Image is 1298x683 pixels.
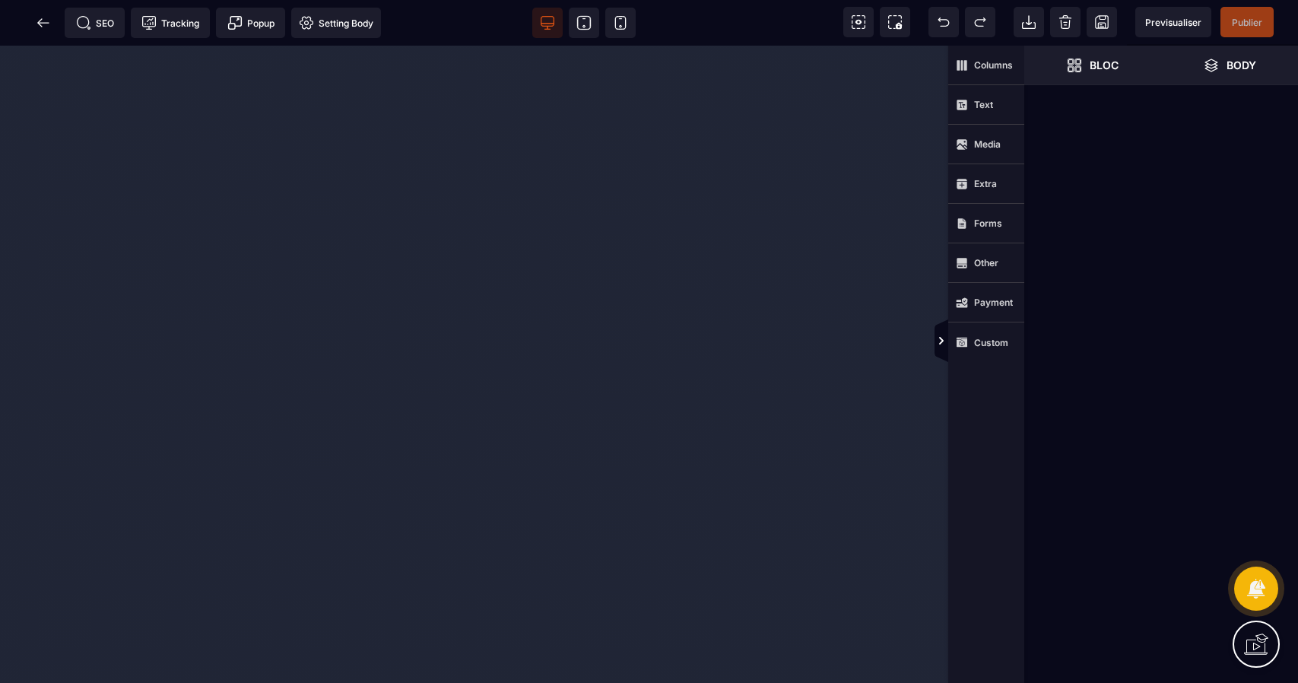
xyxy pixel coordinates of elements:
[1227,59,1256,71] strong: Body
[974,59,1013,71] strong: Columns
[974,99,993,110] strong: Text
[880,7,910,37] span: Screenshot
[1135,7,1211,37] span: Preview
[974,337,1008,348] strong: Custom
[1232,17,1262,28] span: Publier
[974,178,997,189] strong: Extra
[974,218,1002,229] strong: Forms
[299,15,373,30] span: Setting Body
[843,7,874,37] span: View components
[141,15,199,30] span: Tracking
[227,15,275,30] span: Popup
[1161,46,1298,85] span: Open Layer Manager
[974,138,1001,150] strong: Media
[1024,46,1161,85] span: Open Blocks
[1090,59,1119,71] strong: Bloc
[1145,17,1201,28] span: Previsualiser
[76,15,114,30] span: SEO
[974,257,998,268] strong: Other
[974,297,1013,308] strong: Payment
